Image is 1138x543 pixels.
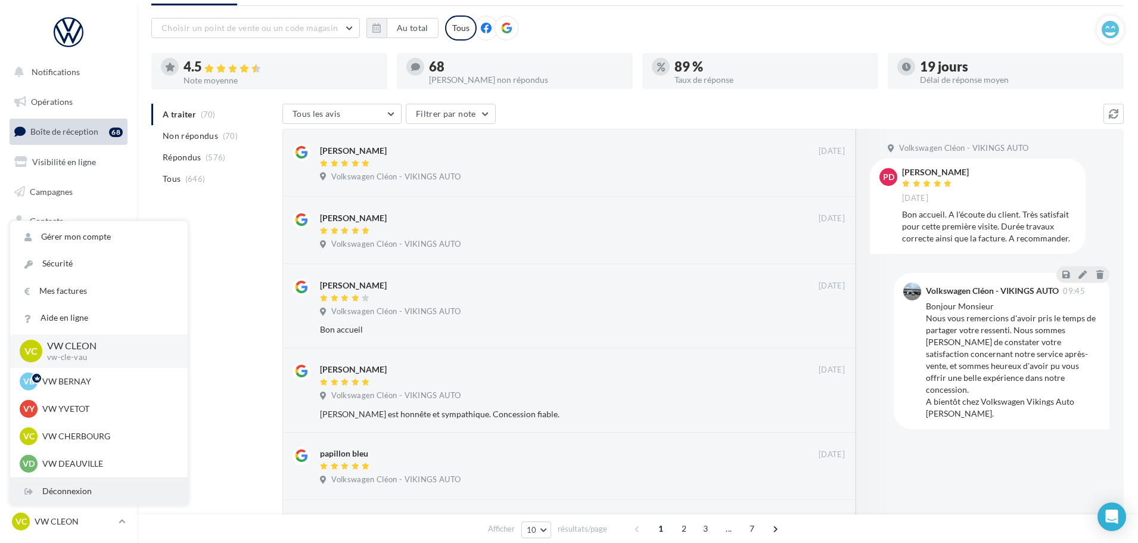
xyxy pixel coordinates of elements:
[902,209,1076,244] div: Bon accueil. A l'écoute du client. Très satisfait pour cette première visite. Durée travaux corre...
[445,15,477,41] div: Tous
[696,519,715,538] span: 3
[320,212,387,224] div: [PERSON_NAME]
[1097,502,1126,531] div: Open Intercom Messenger
[7,150,130,175] a: Visibilité en ligne
[429,76,623,84] div: [PERSON_NAME] non répondus
[331,474,461,485] span: Volkswagen Cléon - VIKINGS AUTO
[1063,287,1085,295] span: 09:45
[30,216,63,226] span: Contacts
[184,60,378,74] div: 4.5
[7,60,125,85] button: Notifications
[10,278,188,305] a: Mes factures
[331,390,461,401] span: Volkswagen Cléon - VIKINGS AUTO
[10,224,188,250] a: Gérer mon compte
[10,510,128,533] a: VC VW CLEON
[7,89,130,114] a: Opérations
[30,186,73,196] span: Campagnes
[331,239,461,250] span: Volkswagen Cléon - VIKINGS AUTO
[521,522,552,538] button: 10
[7,179,130,204] a: Campagnes
[819,449,845,460] span: [DATE]
[42,430,173,442] p: VW CHERBOURG
[31,97,73,107] span: Opérations
[387,18,439,38] button: Au total
[331,306,461,317] span: Volkswagen Cléon - VIKINGS AUTO
[902,193,928,204] span: [DATE]
[10,478,188,505] div: Déconnexion
[185,174,206,184] span: (646)
[23,376,35,387] span: VB
[920,76,1114,84] div: Délai de réponse moyen
[366,18,439,38] button: Au total
[651,519,670,538] span: 1
[742,519,761,538] span: 7
[23,403,35,415] span: VY
[42,403,173,415] p: VW YVETOT
[7,337,130,373] a: Campagnes DataOnDemand
[23,458,35,470] span: VD
[47,339,169,353] p: VW CLEON
[902,168,969,176] div: [PERSON_NAME]
[184,76,378,85] div: Note moyenne
[7,209,130,234] a: Contacts
[35,516,114,528] p: VW CLEON
[30,126,98,136] span: Boîte de réception
[10,250,188,277] a: Sécurité
[406,104,496,124] button: Filtrer par note
[320,408,767,420] div: [PERSON_NAME] est honnête et sympathique. Concession fiable.
[23,430,35,442] span: VC
[109,128,123,137] div: 68
[163,151,201,163] span: Répondus
[819,213,845,224] span: [DATE]
[819,146,845,157] span: [DATE]
[10,305,188,331] a: Aide en ligne
[151,18,360,38] button: Choisir un point de vente ou un code magasin
[42,376,173,387] p: VW BERNAY
[674,519,694,538] span: 2
[819,365,845,376] span: [DATE]
[7,238,130,263] a: Médiathèque
[282,104,402,124] button: Tous les avis
[320,324,767,336] div: Bon accueil
[331,172,461,182] span: Volkswagen Cléon - VIKINGS AUTO
[926,300,1100,420] div: Bonjour Monsieur Nous vous remercions d'avoir pris le temps de partager votre ressenti. Nous somm...
[320,145,387,157] div: [PERSON_NAME]
[223,131,238,141] span: (70)
[42,458,173,470] p: VW DEAUVILLE
[674,60,869,73] div: 89 %
[47,352,169,363] p: vw-cle-vau
[7,297,130,333] a: PLV et print personnalisable
[32,157,96,167] span: Visibilité en ligne
[920,60,1114,73] div: 19 jours
[163,173,181,185] span: Tous
[7,119,130,144] a: Boîte de réception68
[293,108,341,119] span: Tous les avis
[320,448,368,460] div: papillon bleu
[819,281,845,291] span: [DATE]
[719,519,738,538] span: ...
[674,76,869,84] div: Taux de réponse
[206,153,226,162] span: (576)
[883,171,894,183] span: pD
[429,60,623,73] div: 68
[32,67,80,77] span: Notifications
[15,516,27,528] span: VC
[161,23,338,33] span: Choisir un point de vente ou un code magasin
[320,364,387,376] div: [PERSON_NAME]
[899,143,1028,154] span: Volkswagen Cléon - VIKINGS AUTO
[926,287,1059,295] div: Volkswagen Cléon - VIKINGS AUTO
[320,280,387,291] div: [PERSON_NAME]
[24,344,38,358] span: VC
[527,525,537,535] span: 10
[488,523,515,535] span: Afficher
[558,523,607,535] span: résultats/page
[7,268,130,293] a: Calendrier
[163,130,218,142] span: Non répondus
